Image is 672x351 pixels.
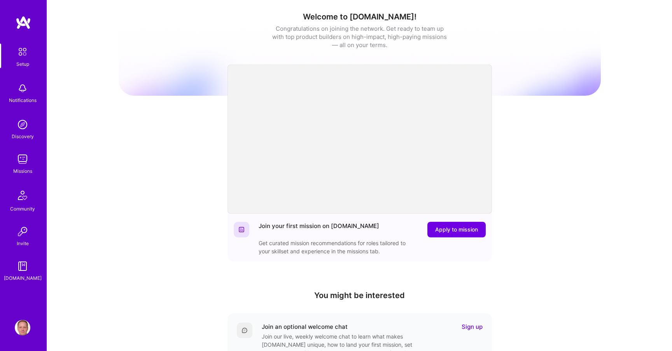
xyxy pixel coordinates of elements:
div: Missions [13,167,32,175]
img: setup [14,44,31,60]
img: teamwork [15,151,30,167]
img: Community [13,186,32,205]
div: Join your first mission on [DOMAIN_NAME] [259,222,379,237]
div: Join an optional welcome chat [262,323,348,331]
img: bell [15,81,30,96]
button: Apply to mission [427,222,486,237]
h1: Welcome to [DOMAIN_NAME]! [119,12,601,21]
img: guide book [15,258,30,274]
img: Invite [15,224,30,239]
a: Sign up [462,323,483,331]
div: Notifications [9,96,37,104]
div: Discovery [12,132,34,140]
div: Community [10,205,35,213]
div: Get curated mission recommendations for roles tailored to your skillset and experience in the mis... [259,239,414,255]
div: [DOMAIN_NAME] [4,274,42,282]
a: User Avatar [13,320,32,335]
h4: You might be interested [227,291,492,300]
img: Website [238,226,245,233]
iframe: video [227,65,492,214]
span: Apply to mission [435,226,478,233]
div: Setup [16,60,29,68]
div: Congratulations on joining the network. Get ready to team up with top product builders on high-im... [272,25,447,49]
img: logo [16,16,31,30]
div: Invite [17,239,29,247]
img: discovery [15,117,30,132]
img: User Avatar [15,320,30,335]
img: Comment [241,327,248,333]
